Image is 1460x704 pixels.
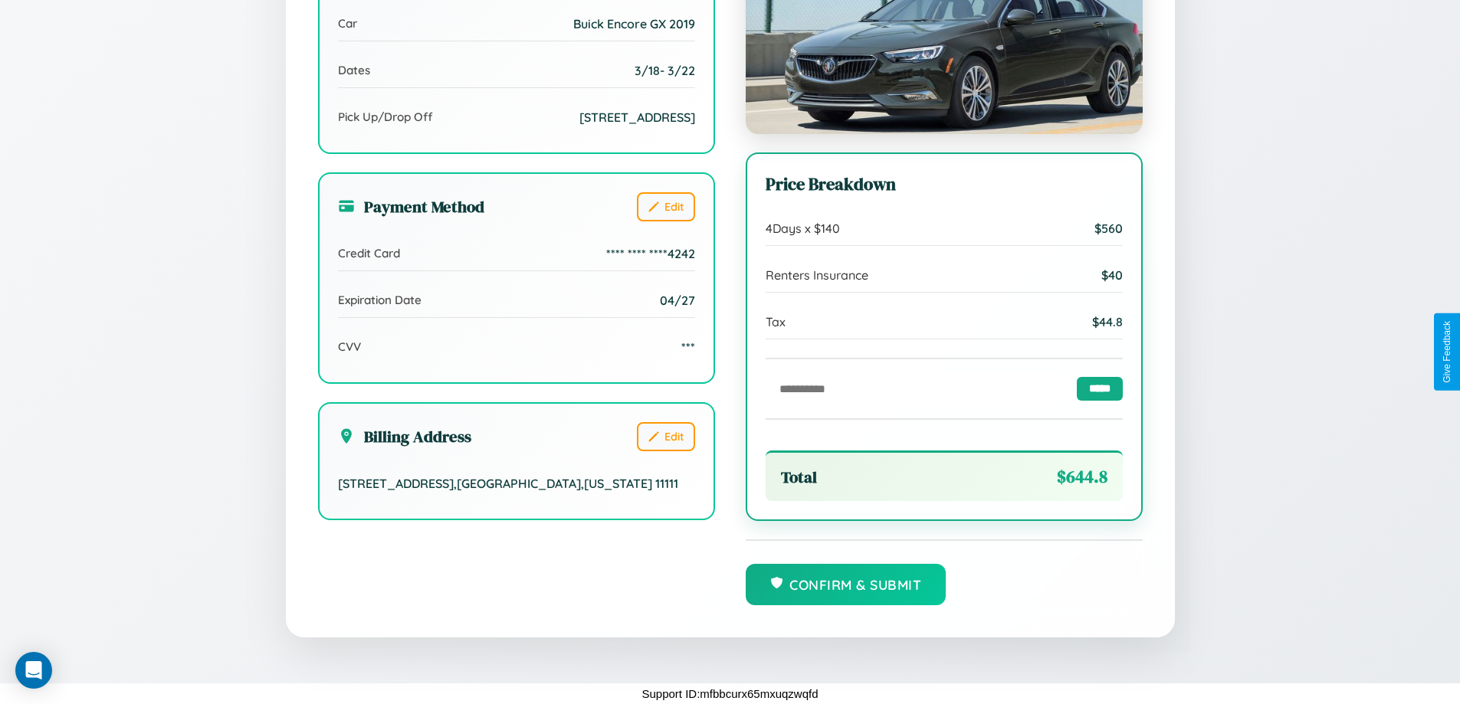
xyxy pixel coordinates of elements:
h3: Billing Address [338,425,471,447]
span: $ 644.8 [1057,465,1107,489]
div: Open Intercom Messenger [15,652,52,689]
span: Tax [766,314,786,329]
span: [STREET_ADDRESS] [579,110,695,125]
button: Confirm & Submit [746,564,947,605]
p: Support ID: mfbbcurx65mxuqzwqfd [641,683,818,704]
span: $ 40 [1101,267,1123,283]
span: $ 560 [1094,221,1123,236]
div: Give Feedback [1442,321,1452,383]
span: Total [781,466,817,488]
span: Car [338,16,357,31]
span: $ 44.8 [1092,314,1123,329]
span: Buick Encore GX 2019 [573,16,695,31]
span: Expiration Date [338,293,422,307]
h3: Price Breakdown [766,172,1123,196]
span: Pick Up/Drop Off [338,110,433,124]
span: Credit Card [338,246,400,260]
span: Dates [338,63,370,77]
span: 4 Days x $ 140 [766,221,840,236]
span: 04/27 [660,293,695,308]
h3: Payment Method [338,195,484,218]
span: [STREET_ADDRESS] , [GEOGRAPHIC_DATA] , [US_STATE] 11111 [338,476,678,491]
span: 3 / 18 - 3 / 22 [635,63,695,78]
span: Renters Insurance [766,267,868,283]
button: Edit [637,422,695,451]
button: Edit [637,192,695,221]
span: CVV [338,339,361,354]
